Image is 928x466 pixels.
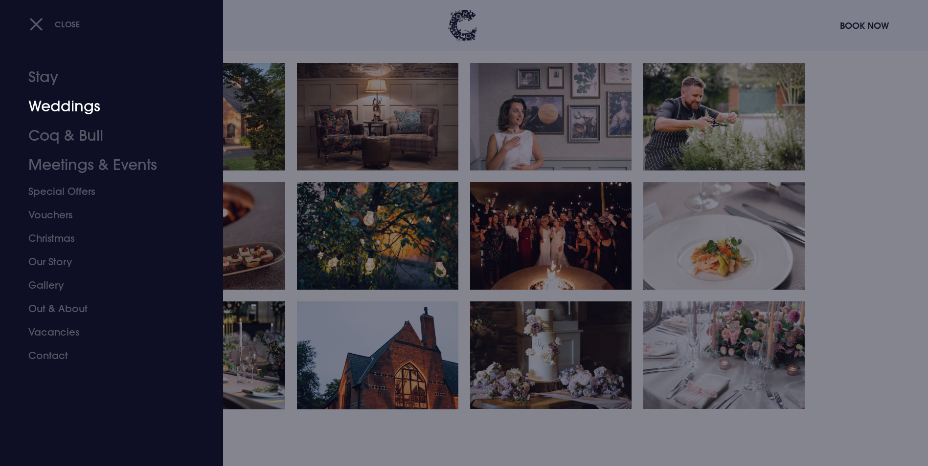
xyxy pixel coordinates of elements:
span: Close [55,19,80,29]
a: Stay [28,63,183,92]
a: Out & About [28,297,183,320]
a: Vouchers [28,203,183,227]
button: Close [29,14,80,34]
a: Vacancies [28,320,183,344]
a: Gallery [28,274,183,297]
a: Special Offers [28,180,183,203]
a: Weddings [28,92,183,121]
a: Coq & Bull [28,121,183,150]
a: Christmas [28,227,183,250]
a: Contact [28,344,183,367]
a: Meetings & Events [28,150,183,180]
a: Our Story [28,250,183,274]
